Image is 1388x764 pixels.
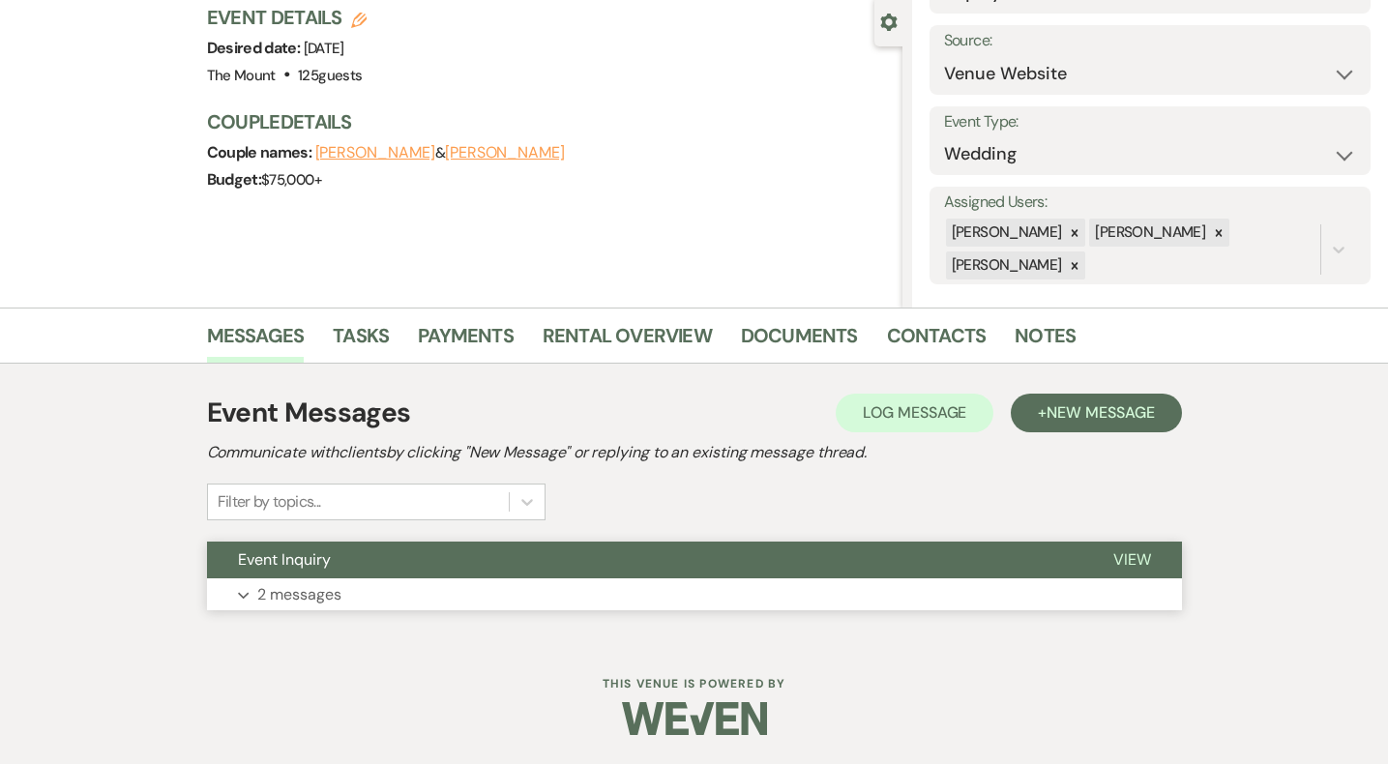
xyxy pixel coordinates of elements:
[1011,394,1181,432] button: +New Message
[741,320,858,363] a: Documents
[207,169,262,190] span: Budget:
[944,108,1356,136] label: Event Type:
[946,251,1065,279] div: [PERSON_NAME]
[207,38,304,58] span: Desired date:
[418,320,514,363] a: Payments
[1113,549,1151,570] span: View
[257,582,341,607] p: 2 messages
[261,170,321,190] span: $75,000+
[1015,320,1076,363] a: Notes
[238,549,331,570] span: Event Inquiry
[1089,219,1208,247] div: [PERSON_NAME]
[1082,542,1182,578] button: View
[315,143,565,162] span: &
[207,393,411,433] h1: Event Messages
[880,12,898,30] button: Close lead details
[622,685,767,752] img: Weven Logo
[207,66,276,85] span: The Mount
[207,441,1182,464] h2: Communicate with clients by clicking "New Message" or replying to an existing message thread.
[298,66,362,85] span: 125 guests
[207,142,315,162] span: Couple names:
[944,189,1356,217] label: Assigned Users:
[1047,402,1154,423] span: New Message
[207,108,883,135] h3: Couple Details
[207,542,1082,578] button: Event Inquiry
[333,320,389,363] a: Tasks
[836,394,993,432] button: Log Message
[218,490,321,514] div: Filter by topics...
[445,145,565,161] button: [PERSON_NAME]
[304,39,344,58] span: [DATE]
[207,578,1182,611] button: 2 messages
[315,145,435,161] button: [PERSON_NAME]
[863,402,966,423] span: Log Message
[946,219,1065,247] div: [PERSON_NAME]
[207,320,305,363] a: Messages
[944,27,1356,55] label: Source:
[207,4,368,31] h3: Event Details
[887,320,987,363] a: Contacts
[543,320,712,363] a: Rental Overview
